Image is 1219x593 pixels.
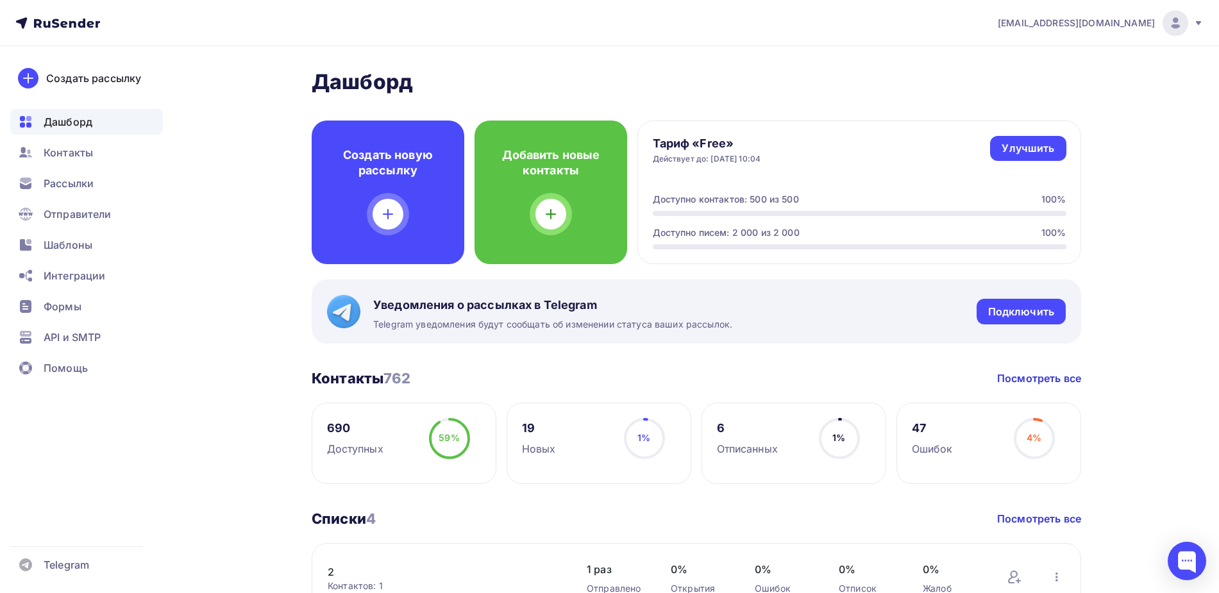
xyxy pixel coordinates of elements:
div: Отписанных [717,441,778,456]
div: 47 [912,421,953,436]
span: API и SMTP [44,330,101,345]
div: Доступных [327,441,383,456]
span: 762 [383,370,410,387]
div: 100% [1041,193,1066,206]
a: Шаблоны [10,232,163,258]
a: 2 [328,564,546,580]
a: Дашборд [10,109,163,135]
a: Формы [10,294,163,319]
span: Формы [44,299,81,314]
a: Контакты [10,140,163,165]
span: Шаблоны [44,237,92,253]
span: 1% [637,432,650,443]
span: 59% [439,432,459,443]
div: Создать рассылку [46,71,141,86]
div: Новых [522,441,556,456]
div: Улучшить [1002,141,1054,156]
span: 0% [671,562,729,577]
span: 0% [923,562,981,577]
span: Контакты [44,145,93,160]
span: [EMAIL_ADDRESS][DOMAIN_NAME] [998,17,1155,29]
div: 6 [717,421,778,436]
a: Рассылки [10,171,163,196]
span: Telegram уведомления будут сообщать об изменении статуса ваших рассылок. [373,318,732,331]
span: Рассылки [44,176,94,191]
h2: Дашборд [312,69,1081,95]
span: 1% [832,432,845,443]
h4: Тариф «Free» [653,136,761,151]
span: Отправители [44,206,112,222]
span: 4 [366,510,376,527]
h3: Контакты [312,369,411,387]
a: Посмотреть все [997,371,1081,386]
div: Действует до: [DATE] 10:04 [653,154,761,164]
div: 690 [327,421,383,436]
span: 0% [839,562,897,577]
a: [EMAIL_ADDRESS][DOMAIN_NAME] [998,10,1204,36]
span: Помощь [44,360,88,376]
a: Посмотреть все [997,511,1081,526]
div: Подключить [988,305,1054,319]
a: Отправители [10,201,163,227]
div: 19 [522,421,556,436]
span: 0% [755,562,813,577]
div: Ошибок [912,441,953,456]
h4: Создать новую рассылку [332,147,444,178]
h3: Списки [312,510,376,528]
div: 100% [1041,226,1066,239]
div: Доступно писем: 2 000 из 2 000 [653,226,800,239]
div: Доступно контактов: 500 из 500 [653,193,799,206]
span: Интеграции [44,268,105,283]
div: Контактов: 1 [328,580,561,592]
span: Telegram [44,557,89,572]
span: Уведомления о рассылках в Telegram [373,297,732,313]
span: 4% [1027,432,1041,443]
span: Дашборд [44,114,92,129]
span: 1 раз [587,562,645,577]
h4: Добавить новые контакты [495,147,607,178]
